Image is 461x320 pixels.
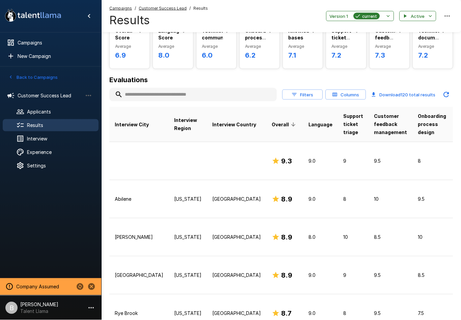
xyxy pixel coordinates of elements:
p: 9.5 [374,272,407,279]
b: Technical documentation creation [418,28,456,47]
span: current [359,13,380,20]
p: 9.5 [374,158,407,164]
h6: 6.0 [202,50,231,61]
p: 10 [343,234,363,241]
p: [GEOGRAPHIC_DATA] [212,272,261,279]
u: Customer Success Lead [139,6,187,11]
span: Version 1 [329,12,348,20]
h6: 6.2 [245,50,274,61]
p: 9.5 [374,310,407,317]
p: [GEOGRAPHIC_DATA] [212,196,261,202]
h6: 7.3 [375,50,404,61]
h4: Results [109,13,208,27]
p: [GEOGRAPHIC_DATA] [212,310,261,317]
span: Average [418,43,447,50]
h6: 7.1 [288,50,317,61]
p: 10 [374,196,407,202]
p: 8 [418,158,446,164]
p: 9.0 [308,196,332,202]
p: Abilene [115,196,163,202]
p: 9 [343,158,363,164]
p: 8.5 [374,234,407,241]
span: Average [288,43,317,50]
p: 10 [418,234,446,241]
b: Onboarding process design [245,28,273,47]
b: Evaluations [109,76,148,84]
p: 9.0 [308,310,332,317]
span: Results [193,5,208,12]
button: Version 1current [326,11,394,22]
p: 8 [343,310,363,317]
b: Customer feedback management [375,28,408,47]
button: Filters [282,90,323,100]
span: Interview Country [212,121,256,129]
h6: 7.2 [418,50,447,61]
span: Interview City [115,121,149,129]
span: Language [308,121,332,129]
p: [US_STATE] [174,272,201,279]
h6: 8.9 [281,232,292,243]
p: 8.0 [308,234,332,241]
p: [US_STATE] [174,310,201,317]
p: [GEOGRAPHIC_DATA] [212,234,261,241]
span: Average [245,43,274,50]
p: Rye Brook [115,310,163,317]
p: [PERSON_NAME] [115,234,163,241]
p: [US_STATE] [174,196,201,202]
button: Columns [325,90,366,100]
p: 9 [343,272,363,279]
span: Support ticket triage [343,112,363,136]
h6: 8.9 [281,194,292,204]
button: Download120 total results [369,88,438,101]
p: 9.0 [308,158,332,164]
span: / [189,5,191,12]
h6: 7.2 [331,50,360,61]
u: Campaigns [109,6,132,11]
h6: 6.9 [115,50,144,61]
p: 8.5 [418,272,446,279]
b: Support ticket triage [331,28,351,47]
p: 7.5 [418,310,446,317]
p: [US_STATE] [174,234,201,241]
h6: 8.9 [281,270,292,281]
span: Average [331,43,360,50]
p: 8 [343,196,363,202]
button: Updated Today - 9:26 AM [439,88,453,101]
h6: 8.0 [158,50,187,61]
span: Overall [272,121,298,129]
p: [GEOGRAPHIC_DATA] [115,272,163,279]
span: Onboarding process design [418,112,446,136]
span: / [135,5,136,12]
span: Interview Region [174,116,201,132]
span: Average [115,43,144,50]
span: Customer feedback management [374,112,407,136]
span: Average [375,43,404,50]
span: Average [202,43,231,50]
button: Active [399,11,436,22]
p: 9.0 [308,272,332,279]
h6: 8.7 [281,308,292,319]
h6: 9.3 [281,156,292,166]
span: Average [158,43,187,50]
p: 9.5 [418,196,446,202]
